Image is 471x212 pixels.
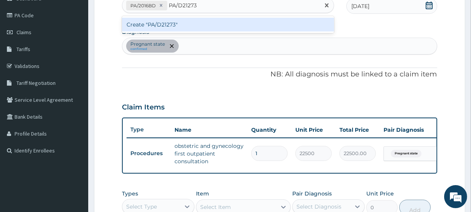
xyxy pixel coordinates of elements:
[171,122,247,137] th: Name
[16,79,56,86] span: Tariff Negotiation
[122,190,138,197] label: Types
[130,47,165,51] small: confirmed
[351,2,369,10] span: [DATE]
[4,135,146,162] textarea: Type your message and hit 'Enter'
[391,150,422,157] span: Pregnant state
[127,123,171,137] th: Type
[130,41,165,47] p: Pregnant state
[122,18,334,31] div: Create "PA/D21273"
[126,203,157,210] div: Select Type
[366,190,394,197] label: Unit Price
[122,103,165,112] h3: Claim Items
[16,46,30,53] span: Tariffs
[127,146,171,161] td: Procedures
[128,1,157,10] div: PA/2016BD
[40,43,129,53] div: Chat with us now
[292,190,332,197] label: Pair Diagnosis
[122,70,437,79] p: NB: All diagnosis must be linked to a claim item
[296,203,341,210] div: Select Diagnosis
[291,122,336,137] th: Unit Price
[44,60,106,137] span: We're online!
[168,43,175,50] span: remove selection option
[196,190,209,197] label: Item
[16,29,31,36] span: Claims
[171,138,247,169] td: obstetric and gynecology first outpatient consultation
[14,38,31,58] img: d_794563401_company_1708531726252_794563401
[380,122,464,137] th: Pair Diagnosis
[336,122,380,137] th: Total Price
[247,122,291,137] th: Quantity
[126,4,144,22] div: Minimize live chat window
